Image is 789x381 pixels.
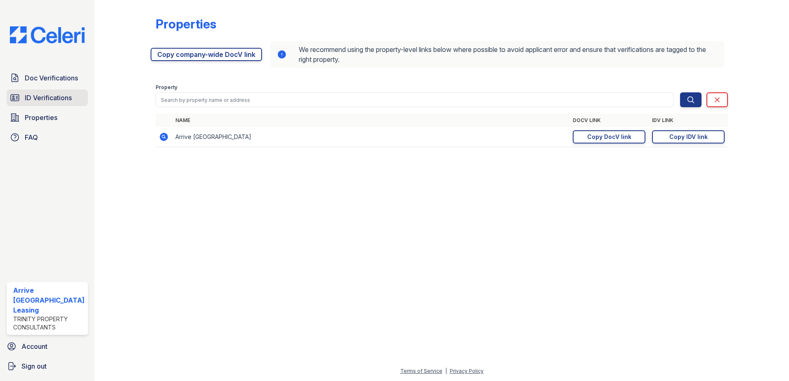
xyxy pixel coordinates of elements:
span: Doc Verifications [25,73,78,83]
a: Terms of Service [400,368,442,374]
a: Doc Verifications [7,70,88,86]
a: Copy IDV link [652,130,725,143]
div: Trinity Property Consultants [13,315,85,332]
a: Privacy Policy [450,368,484,374]
div: Arrive [GEOGRAPHIC_DATA] Leasing [13,285,85,315]
a: Properties [7,109,88,126]
span: ID Verifications [25,93,72,103]
span: Account [21,341,47,351]
div: Properties [156,16,216,31]
a: Sign out [3,358,91,374]
img: CE_Logo_Blue-a8612792a0a2168367f1c8372b55b34899dd931a85d93a1a3d3e32e68fde9ad4.png [3,26,91,43]
a: ID Verifications [7,89,88,106]
span: FAQ [25,132,38,142]
td: Arrive [GEOGRAPHIC_DATA] [172,127,570,147]
a: FAQ [7,129,88,146]
input: Search by property name or address [156,92,674,107]
div: Copy DocV link [587,133,631,141]
th: DocV Link [569,114,649,127]
a: Copy company-wide DocV link [151,48,262,61]
div: We recommend using the property-level links below where possible to avoid applicant error and ens... [270,41,725,68]
a: Copy DocV link [573,130,645,143]
th: Name [172,114,570,127]
span: Sign out [21,361,47,371]
a: Account [3,338,91,355]
div: Copy IDV link [669,133,708,141]
div: | [445,368,447,374]
label: Property [156,84,177,91]
span: Properties [25,113,57,122]
th: IDV Link [649,114,728,127]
